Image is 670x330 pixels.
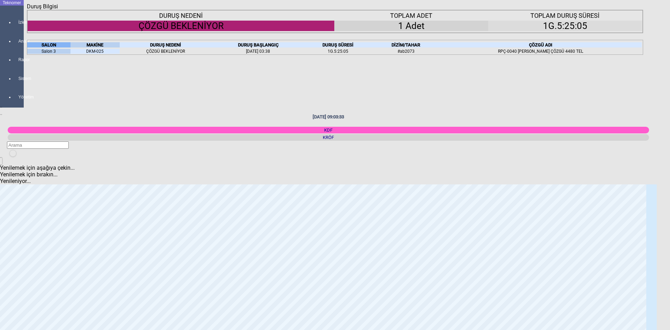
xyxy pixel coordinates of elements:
[28,21,334,31] div: ÇÖZGÜ BEKLENİYOR
[212,49,304,54] div: [DATE] 03:38
[70,49,120,54] div: DKM-025
[28,12,334,19] div: DURUŞ NEDENİ
[372,49,440,54] div: #ab2073
[372,42,440,47] div: DİZİM/TAHAR
[120,49,212,54] div: ÇÖZGÜ BEKLENİYOR
[27,49,70,54] div: Salon 3
[212,42,304,47] div: DURUŞ BAŞLANGIÇ
[440,42,642,47] div: ÇÖZGÜ ADI
[304,49,372,54] div: 1G.5:25:05
[27,3,61,10] div: Duruş Bilgisi
[70,42,120,47] div: MAKİNE
[120,42,212,47] div: DURUŞ NEDENİ
[488,21,642,31] div: 1G.5:25:05
[27,42,70,47] div: SALON
[304,42,372,47] div: DURUŞ SÜRESİ
[488,12,642,19] div: TOPLAM DURUŞ SÜRESİ
[440,49,642,54] div: RPÇ-0040 [PERSON_NAME] ÇÖZGÜ 4480 TEL
[334,12,488,19] div: TOPLAM ADET
[334,21,488,31] div: 1 Adet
